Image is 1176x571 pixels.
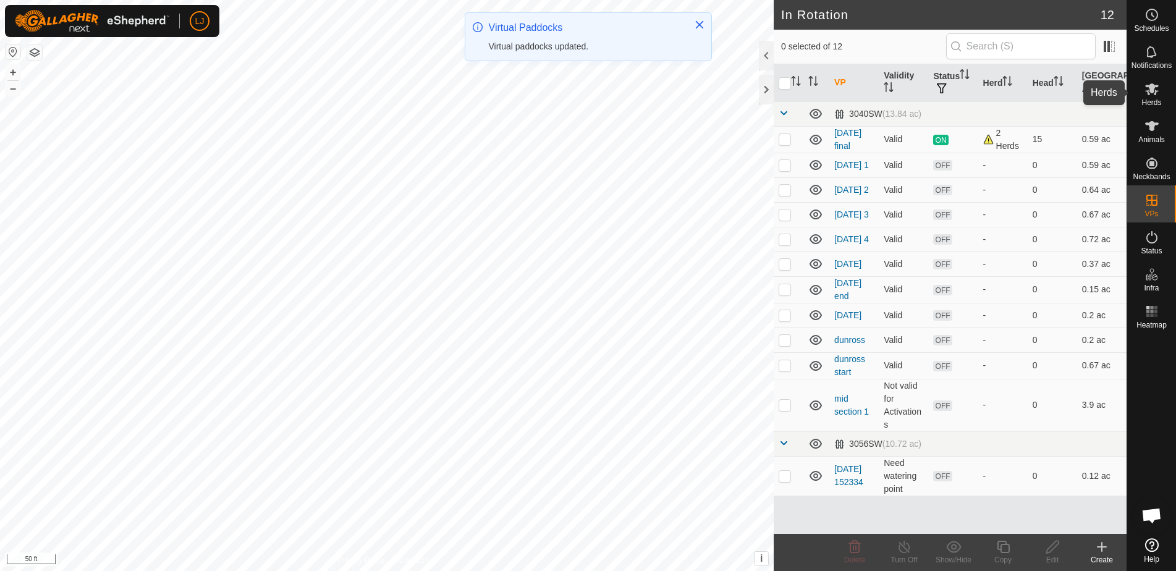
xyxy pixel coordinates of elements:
[834,278,861,301] a: [DATE] end
[1132,62,1172,69] span: Notifications
[983,233,1023,246] div: -
[755,552,768,565] button: i
[1077,126,1127,153] td: 0.59 ac
[1141,99,1161,106] span: Herds
[879,227,928,252] td: Valid
[834,109,921,119] div: 3040SW
[834,439,921,449] div: 3056SW
[983,334,1023,347] div: -
[1028,379,1077,431] td: 0
[834,310,861,320] a: [DATE]
[1028,64,1077,102] th: Head
[879,252,928,276] td: Valid
[933,259,952,269] span: OFF
[834,234,869,244] a: [DATE] 4
[983,399,1023,412] div: -
[1028,202,1077,227] td: 0
[933,234,952,245] span: OFF
[834,464,863,487] a: [DATE] 152334
[1127,533,1176,568] a: Help
[834,209,869,219] a: [DATE] 3
[1134,25,1169,32] span: Schedules
[928,64,978,102] th: Status
[808,78,818,88] p-sorticon: Activate to sort
[1133,173,1170,180] span: Neckbands
[933,209,952,220] span: OFF
[489,40,682,53] div: Virtual paddocks updated.
[1054,78,1064,88] p-sorticon: Activate to sort
[1028,177,1077,202] td: 0
[399,555,436,566] a: Contact Us
[1077,227,1127,252] td: 0.72 ac
[1077,328,1127,352] td: 0.2 ac
[1028,352,1077,379] td: 0
[1101,6,1114,24] span: 12
[1077,554,1127,565] div: Create
[879,303,928,328] td: Valid
[933,310,952,321] span: OFF
[1028,153,1077,177] td: 0
[882,109,921,119] span: (13.84 ac)
[933,400,952,411] span: OFF
[1077,64,1127,102] th: [GEOGRAPHIC_DATA] Area
[879,202,928,227] td: Valid
[882,439,921,449] span: (10.72 ac)
[1077,352,1127,379] td: 0.67 ac
[978,64,1028,102] th: Herd
[983,127,1023,153] div: 2 Herds
[933,185,952,195] span: OFF
[879,328,928,352] td: Valid
[983,159,1023,172] div: -
[983,470,1023,483] div: -
[834,160,869,170] a: [DATE] 1
[834,185,869,195] a: [DATE] 2
[834,128,861,151] a: [DATE] final
[879,126,928,153] td: Valid
[1028,456,1077,496] td: 0
[1144,556,1159,563] span: Help
[879,64,928,102] th: Validity
[1077,303,1127,328] td: 0.2 ac
[983,208,1023,221] div: -
[1077,456,1127,496] td: 0.12 ac
[1144,284,1159,292] span: Infra
[933,335,952,345] span: OFF
[781,40,946,53] span: 0 selected of 12
[6,44,20,59] button: Reset Map
[983,258,1023,271] div: -
[195,15,205,28] span: LJ
[879,276,928,303] td: Valid
[1144,210,1158,218] span: VPs
[1028,276,1077,303] td: 0
[946,33,1096,59] input: Search (S)
[933,361,952,371] span: OFF
[6,81,20,96] button: –
[1077,252,1127,276] td: 0.37 ac
[1077,276,1127,303] td: 0.15 ac
[1141,247,1162,255] span: Status
[1028,328,1077,352] td: 0
[1028,303,1077,328] td: 0
[983,309,1023,322] div: -
[960,71,970,81] p-sorticon: Activate to sort
[933,471,952,481] span: OFF
[1077,177,1127,202] td: 0.64 ac
[933,285,952,295] span: OFF
[1133,497,1170,534] div: Open chat
[27,45,42,60] button: Map Layers
[983,283,1023,296] div: -
[15,10,169,32] img: Gallagher Logo
[933,160,952,171] span: OFF
[1077,202,1127,227] td: 0.67 ac
[879,352,928,379] td: Valid
[829,64,879,102] th: VP
[691,16,708,33] button: Close
[879,153,928,177] td: Valid
[844,556,866,564] span: Delete
[879,456,928,496] td: Need watering point
[879,554,929,565] div: Turn Off
[781,7,1101,22] h2: In Rotation
[983,359,1023,372] div: -
[791,78,801,88] p-sorticon: Activate to sort
[834,259,861,269] a: [DATE]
